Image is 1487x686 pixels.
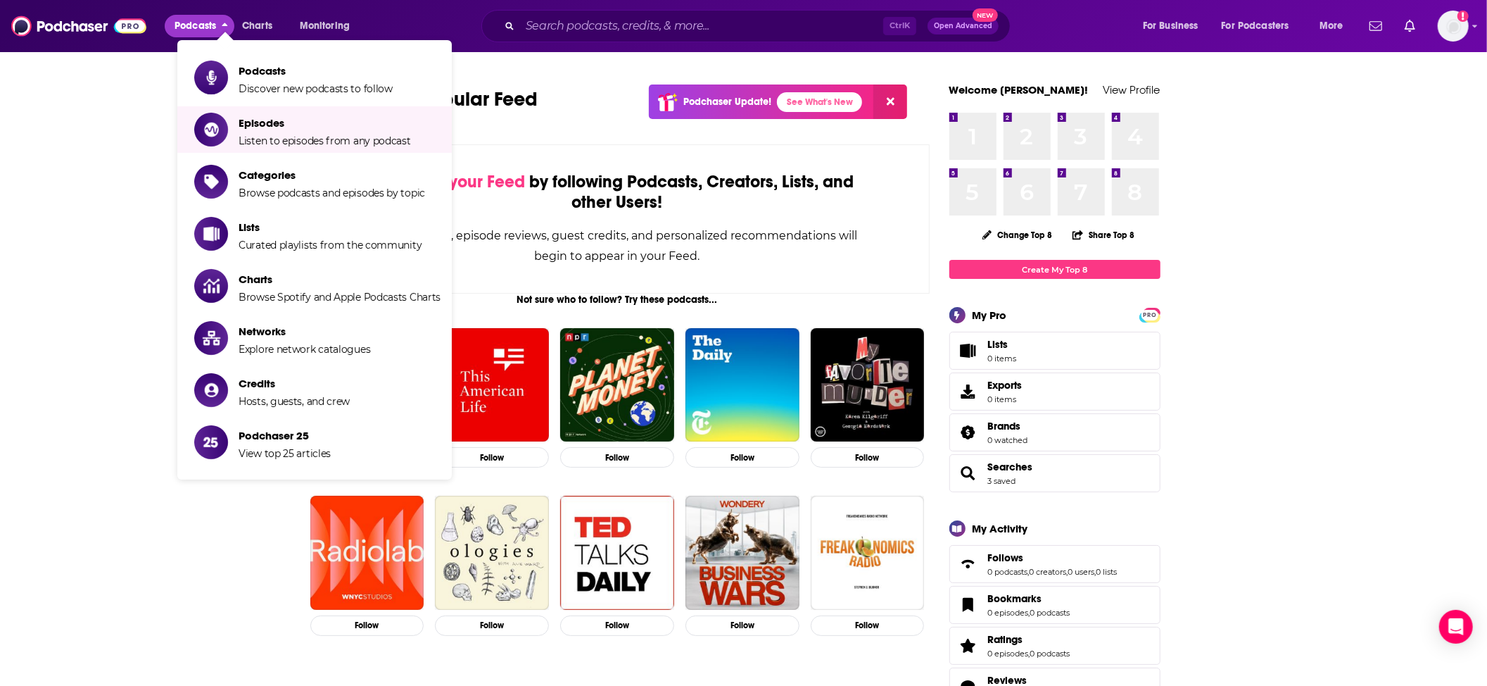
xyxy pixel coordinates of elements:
[165,15,234,37] button: close menu
[233,15,281,37] a: Charts
[1067,567,1068,577] span: ,
[974,226,1061,244] button: Change Top 8
[1068,567,1095,577] a: 0 users
[988,461,1033,473] a: Searches
[239,377,350,390] span: Credits
[1030,567,1067,577] a: 0 creators
[239,273,441,286] span: Charts
[560,496,674,610] img: TED Talks Daily
[1438,11,1469,42] img: User Profile
[239,429,331,442] span: Podchaser 25
[376,225,859,266] div: New releases, episode reviews, guest credits, and personalized recommendations will begin to appe...
[988,567,1028,577] a: 0 podcasts
[239,325,370,338] span: Networks
[1320,16,1343,36] span: More
[988,633,1070,646] a: Ratings
[954,341,982,361] span: Lists
[376,172,859,213] div: by following Podcasts, Creators, Lists, and other Users!
[1399,14,1421,38] a: Show notifications dropdown
[1028,567,1030,577] span: ,
[11,13,146,39] img: Podchaser - Follow, Share and Rate Podcasts
[239,135,411,147] span: Listen to episodes from any podcast
[883,17,916,35] span: Ctrl K
[435,496,549,610] img: Ologies with Alie Ward
[949,83,1089,96] a: Welcome [PERSON_NAME]!
[988,592,1070,605] a: Bookmarks
[239,116,411,130] span: Episodes
[949,454,1160,492] span: Searches
[1141,310,1158,320] span: PRO
[239,64,393,77] span: Podcasts
[1310,15,1361,37] button: open menu
[811,328,925,442] a: My Favorite Murder with Karen Kilgariff and Georgia Hardstark
[239,343,370,356] span: Explore network catalogues
[811,447,925,468] button: Follow
[954,595,982,615] a: Bookmarks
[949,260,1160,279] a: Create My Top 8
[973,308,1007,322] div: My Pro
[300,16,350,36] span: Monitoring
[988,420,1028,432] a: Brands
[560,447,674,468] button: Follow
[988,633,1023,646] span: Ratings
[685,496,799,610] img: Business Wars
[1096,567,1118,577] a: 0 lists
[310,616,424,636] button: Follow
[685,616,799,636] button: Follow
[685,328,799,442] img: The Daily
[1457,11,1469,22] svg: Add a profile image
[683,96,771,108] p: Podchaser Update!
[988,379,1023,392] span: Exports
[239,395,350,408] span: Hosts, guests, and crew
[954,554,982,574] a: Follows
[973,522,1028,535] div: My Activity
[1438,11,1469,42] span: Logged in as catrinacranfill
[988,592,1042,605] span: Bookmarks
[1095,567,1096,577] span: ,
[239,239,422,251] span: Curated playlists from the community
[954,463,982,483] a: Searches
[949,586,1160,624] span: Bookmarks
[1143,16,1198,36] span: For Business
[949,413,1160,451] span: Brands
[811,496,925,610] a: Freakonomics Radio
[239,168,425,182] span: Categories
[1364,14,1388,38] a: Show notifications dropdown
[988,435,1028,445] a: 0 watched
[310,496,424,610] a: Radiolab
[435,616,549,636] button: Follow
[988,354,1017,363] span: 0 items
[949,627,1160,665] span: Ratings
[685,447,799,468] button: Follow
[1103,83,1160,96] a: View Profile
[495,10,1024,42] div: Search podcasts, credits, & more...
[934,23,992,30] span: Open Advanced
[988,649,1029,659] a: 0 episodes
[988,420,1021,432] span: Brands
[242,16,272,36] span: Charts
[1072,221,1135,249] button: Share Top 8
[1213,15,1310,37] button: open menu
[949,545,1160,583] span: Follows
[811,616,925,636] button: Follow
[954,636,982,656] a: Ratings
[1029,649,1030,659] span: ,
[239,291,441,304] span: Browse Spotify and Apple Podcasts Charts
[988,338,1008,351] span: Lists
[777,92,862,112] a: See What's New
[954,423,982,442] a: Brands
[988,551,1118,564] a: Follows
[520,15,883,37] input: Search podcasts, credits, & more...
[949,332,1160,370] a: Lists
[305,294,930,306] div: Not sure who to follow? Try these podcasts...
[239,187,425,199] span: Browse podcasts and episodes by topic
[239,82,393,95] span: Discover new podcasts to follow
[560,328,674,442] img: Planet Money
[1030,608,1070,618] a: 0 podcasts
